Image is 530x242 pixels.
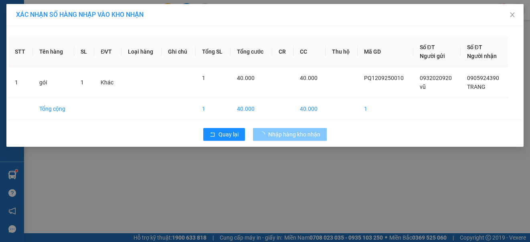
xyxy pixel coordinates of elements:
[33,98,74,120] td: Tổng cộng
[467,75,499,81] span: 0905924390
[501,4,524,26] button: Close
[293,98,326,120] td: 40.000
[8,67,33,98] td: 1
[326,36,358,67] th: Thu hộ
[467,53,497,59] span: Người nhận
[210,132,215,138] span: rollback
[358,98,413,120] td: 1
[253,128,327,141] button: Nhập hàng kho nhận
[268,130,320,139] span: Nhập hàng kho nhận
[358,36,413,67] th: Mã GD
[237,75,255,81] span: 40.000
[94,36,121,67] th: ĐVT
[420,84,426,90] span: vũ
[74,36,95,67] th: SL
[33,67,74,98] td: gói
[420,53,445,59] span: Người gửi
[162,36,195,67] th: Ghi chú
[94,67,121,98] td: Khác
[293,36,326,67] th: CC
[420,44,435,50] span: Số ĐT
[203,128,245,141] button: rollbackQuay lại
[300,75,318,81] span: 40.000
[81,79,84,86] span: 1
[202,75,205,81] span: 1
[467,84,485,90] span: TRANG
[196,36,231,67] th: Tổng SL
[364,75,404,81] span: PQ1209250010
[16,11,144,18] span: XÁC NHẬN SỐ HÀNG NHẬP VÀO KHO NHẬN
[467,44,482,50] span: Số ĐT
[231,98,272,120] td: 40.000
[33,36,74,67] th: Tên hàng
[121,36,162,67] th: Loại hàng
[8,36,33,67] th: STT
[272,36,293,67] th: CR
[218,130,239,139] span: Quay lại
[420,75,452,81] span: 0932020920
[509,12,516,18] span: close
[259,132,268,137] span: loading
[196,98,231,120] td: 1
[231,36,272,67] th: Tổng cước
